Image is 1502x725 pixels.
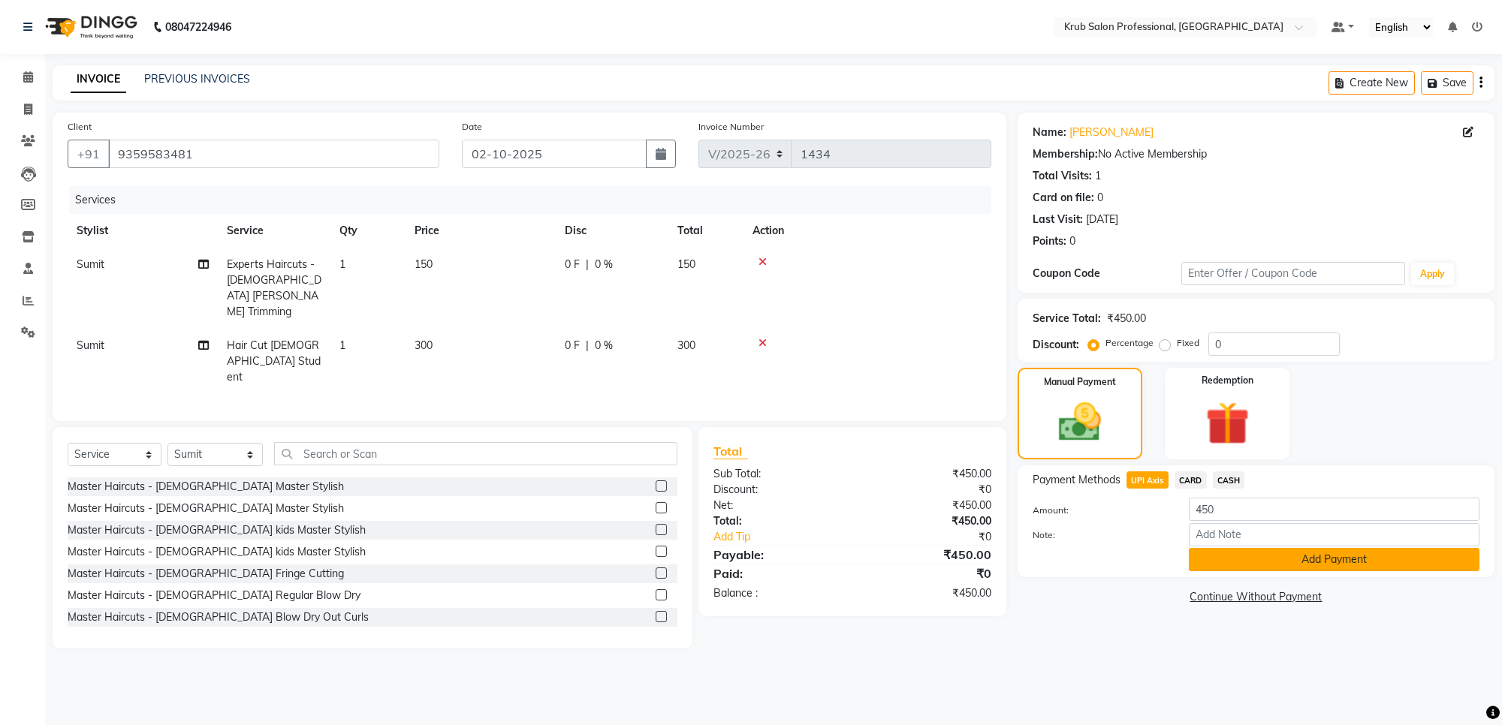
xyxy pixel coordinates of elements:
div: Membership: [1033,146,1098,162]
div: Points: [1033,233,1066,249]
div: Master Haircuts - [DEMOGRAPHIC_DATA] Master Stylish [68,501,344,516]
div: ₹450.00 [852,585,1003,601]
div: Net: [702,498,852,513]
div: ₹0 [852,482,1003,498]
label: Manual Payment [1044,375,1116,389]
th: Disc [556,214,668,248]
span: Sumit [77,257,104,271]
span: 150 [677,257,695,271]
a: Continue Without Payment [1021,589,1491,605]
button: Save [1421,71,1473,95]
a: Add Tip [702,529,878,545]
input: Search by Name/Mobile/Email/Code [108,140,439,168]
label: Redemption [1202,374,1253,387]
input: Add Note [1189,523,1479,546]
label: Note: [1021,528,1178,542]
div: Name: [1033,125,1066,140]
span: Total [713,444,748,459]
th: Total [668,214,743,248]
span: 1 [339,257,345,271]
span: CASH [1213,471,1245,489]
th: Stylist [68,214,218,248]
div: Master Haircuts - [DEMOGRAPHIC_DATA] Regular Blow Dry [68,588,360,603]
th: Qty [330,214,406,248]
div: Master Haircuts - [DEMOGRAPHIC_DATA] kids Master Stylish [68,544,366,560]
div: ₹450.00 [852,498,1003,513]
div: Card on file: [1033,190,1094,206]
div: Discount: [702,482,852,498]
div: Sub Total: [702,466,852,482]
button: Add Payment [1189,548,1479,571]
span: 0 % [595,257,613,272]
button: Create New [1329,71,1415,95]
button: +91 [68,140,110,168]
div: Coupon Code [1033,266,1181,281]
div: Payable: [702,546,852,564]
div: 0 [1069,233,1075,249]
input: Enter Offer / Coupon Code [1181,262,1404,285]
div: Paid: [702,564,852,582]
span: 300 [415,338,433,352]
div: Total: [702,513,852,529]
span: Sumit [77,338,104,352]
b: 08047224946 [165,6,231,48]
div: ₹450.00 [852,466,1003,482]
label: Percentage [1105,336,1154,350]
label: Client [68,120,92,134]
span: | [586,257,589,272]
a: [PERSON_NAME] [1069,125,1154,140]
div: No Active Membership [1033,146,1479,162]
a: PREVIOUS INVOICES [144,72,250,86]
div: Total Visits: [1033,168,1092,184]
div: Master Haircuts - [DEMOGRAPHIC_DATA] Fringe Cutting [68,566,344,582]
input: Search or Scan [274,442,677,465]
div: 1 [1095,168,1101,184]
th: Price [406,214,556,248]
img: logo [38,6,141,48]
div: Services [69,186,1003,214]
div: 0 [1097,190,1103,206]
span: | [586,338,589,353]
button: Apply [1411,263,1454,285]
div: Discount: [1033,337,1079,353]
img: _gift.svg [1192,396,1263,450]
span: 0 % [595,338,613,353]
input: Amount [1189,498,1479,521]
span: CARD [1175,471,1207,489]
span: 0 F [565,257,580,272]
span: Payment Methods [1033,472,1120,488]
div: [DATE] [1086,212,1118,227]
span: 300 [677,338,695,352]
div: Last Visit: [1033,212,1083,227]
div: ₹450.00 [1107,311,1146,326]
span: 150 [415,257,433,271]
th: Service [218,214,330,248]
a: INVOICE [71,66,126,93]
img: _cash.svg [1045,398,1114,447]
div: Master Haircuts - [DEMOGRAPHIC_DATA] Master Stylish [68,479,344,495]
div: Service Total: [1033,311,1101,326]
label: Invoice Number [698,120,764,134]
label: Date [462,120,482,134]
div: Master Haircuts - [DEMOGRAPHIC_DATA] Blow Dry Out Curls [68,609,369,625]
span: UPI Axis [1126,471,1169,489]
div: ₹0 [877,529,1003,545]
div: ₹0 [852,564,1003,582]
div: Balance : [702,585,852,601]
span: Experts Haircuts - [DEMOGRAPHIC_DATA] [PERSON_NAME] Trimming [227,257,321,318]
label: Amount: [1021,504,1178,517]
th: Action [743,214,991,248]
div: ₹450.00 [852,513,1003,529]
div: Master Haircuts - [DEMOGRAPHIC_DATA] kids Master Stylish [68,522,366,538]
span: Hair Cut [DEMOGRAPHIC_DATA] Student [227,338,321,384]
label: Fixed [1177,336,1199,350]
div: ₹450.00 [852,546,1003,564]
span: 0 F [565,338,580,353]
span: 1 [339,338,345,352]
